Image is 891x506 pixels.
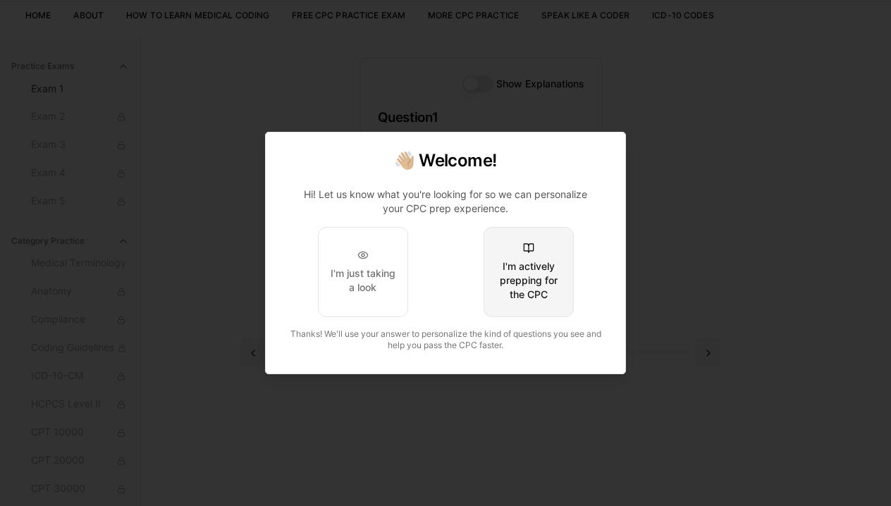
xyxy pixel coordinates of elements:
div: I'm actively prepping for the CPC [496,259,562,302]
div: I'm just taking a look [330,266,396,295]
p: Hi! Let us know what you're looking for so we can personalize your CPC prep experience. [294,187,597,216]
button: I'm actively prepping for the CPC [484,227,574,317]
h2: 👋🏼 Welcome! [283,149,608,172]
button: I'm just taking a look [318,227,408,317]
span: Thanks! We'll use your answer to personalize the kind of questions you see and help you pass the ... [290,328,601,350]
